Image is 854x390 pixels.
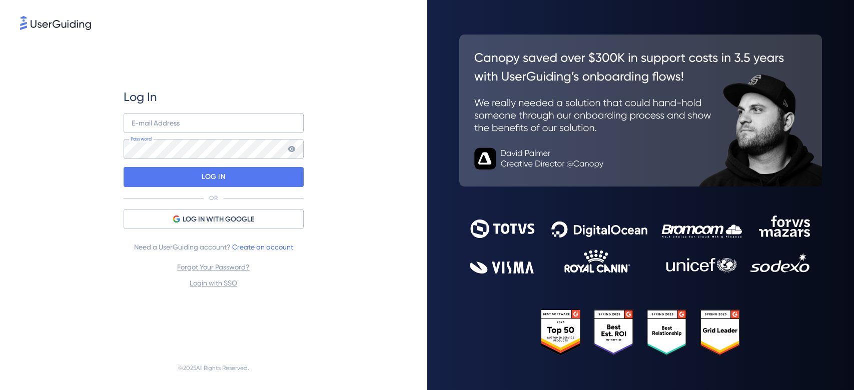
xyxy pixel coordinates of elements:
span: © 2025 All Rights Reserved. [178,362,249,374]
input: example@company.com [124,113,304,133]
img: 8faab4ba6bc7696a72372aa768b0286c.svg [20,16,91,30]
a: Login with SSO [190,279,237,287]
span: Log In [124,89,157,105]
p: LOG IN [202,169,225,185]
img: 25303e33045975176eb484905ab012ff.svg [541,309,740,355]
img: 9302ce2ac39453076f5bc0f2f2ca889b.svg [470,215,811,273]
a: Forgot Your Password? [177,263,250,271]
img: 26c0aa7c25a843aed4baddd2b5e0fa68.svg [459,34,822,186]
span: LOG IN WITH GOOGLE [183,213,254,225]
p: OR [209,194,218,202]
a: Create an account [232,243,293,251]
span: Need a UserGuiding account? [134,241,293,253]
